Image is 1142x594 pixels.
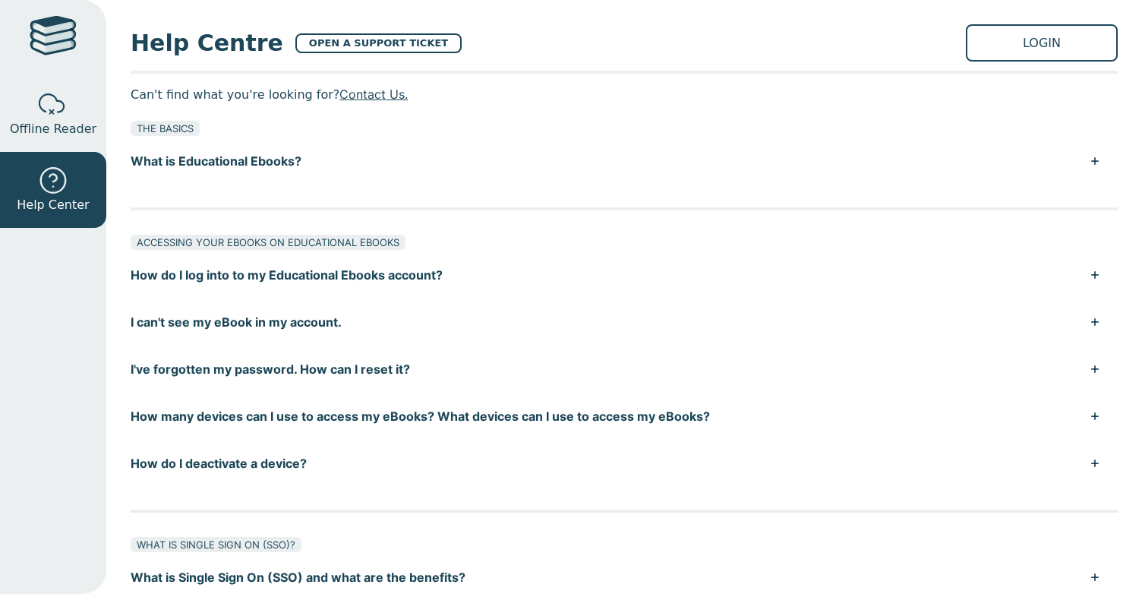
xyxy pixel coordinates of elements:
button: How many devices can I use to access my eBooks? What devices can I use to access my eBooks? [131,393,1118,440]
p: Can't find what you're looking for? [131,83,1118,106]
button: I've forgotten my password. How can I reset it? [131,346,1118,393]
div: WHAT IS SINGLE SIGN ON (SSO)? [131,537,301,552]
button: I can't see my eBook in my account. [131,299,1118,346]
div: ACCESSING YOUR EBOOKS ON EDUCATIONAL EBOOKS [131,235,405,250]
button: How do I deactivate a device? [131,440,1118,487]
a: LOGIN [966,24,1118,62]
button: How do I log into to my Educational Ebooks account? [131,251,1118,299]
div: THE BASICS [131,121,200,136]
span: Help Centre [131,26,283,60]
span: Help Center [17,196,89,214]
span: Offline Reader [10,120,96,138]
a: OPEN A SUPPORT TICKET [295,33,462,53]
button: What is Educational Ebooks? [131,137,1118,185]
a: Contact Us. [339,87,408,102]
